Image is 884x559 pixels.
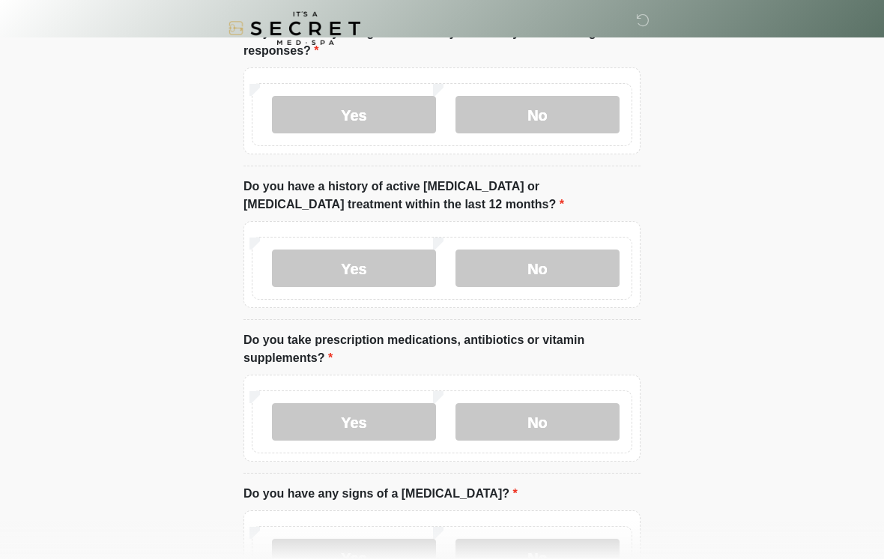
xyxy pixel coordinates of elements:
[243,331,641,367] label: Do you take prescription medications, antibiotics or vitamin supplements?
[243,178,641,214] label: Do you have a history of active [MEDICAL_DATA] or [MEDICAL_DATA] treatment within the last 12 mon...
[455,96,620,133] label: No
[272,250,436,287] label: Yes
[272,403,436,441] label: Yes
[455,250,620,287] label: No
[243,485,518,503] label: Do you have any signs of a [MEDICAL_DATA]?
[455,403,620,441] label: No
[272,96,436,133] label: Yes
[228,11,360,45] img: It's A Secret Med Spa Logo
